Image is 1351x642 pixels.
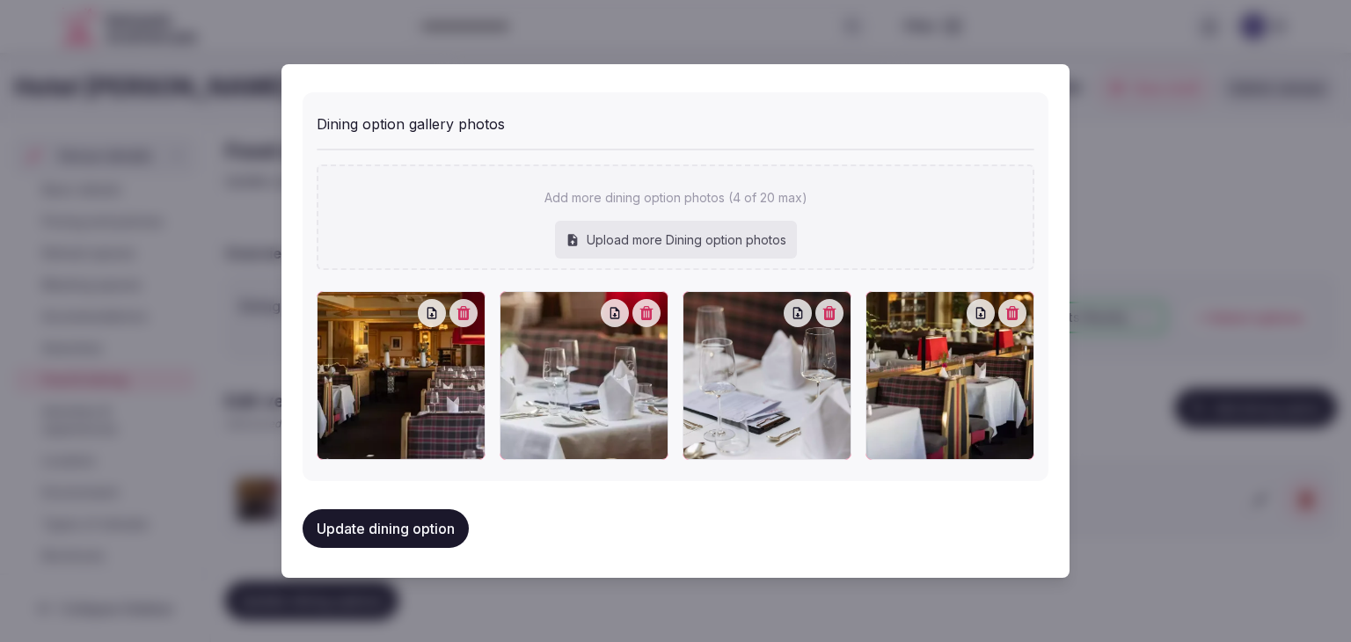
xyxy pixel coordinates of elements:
[317,106,1034,135] div: Dining option gallery photos
[683,291,851,460] div: csm_230823_hotel_franks-260.jpg_61ccadef33.webp
[555,221,797,259] div: Upload more Dining option photos
[317,291,486,460] div: csm_franks-oberstdorf-hotel-allgaeu-hotel-franks-restaurant-uebersicht.jpg_cd4ff242bc.webp
[865,291,1034,460] div: csm_230823_hotel_franks-255.jpg_b50c8ae3f3.webp
[303,509,469,548] button: Update dining option
[500,291,668,460] div: csm_franks-oberstdorf-hotel-allgaeu-hotel-franks-restaurant-gedeck.jpg_60a76e6a17.webp
[544,189,807,207] p: Add more dining option photos (4 of 20 max)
